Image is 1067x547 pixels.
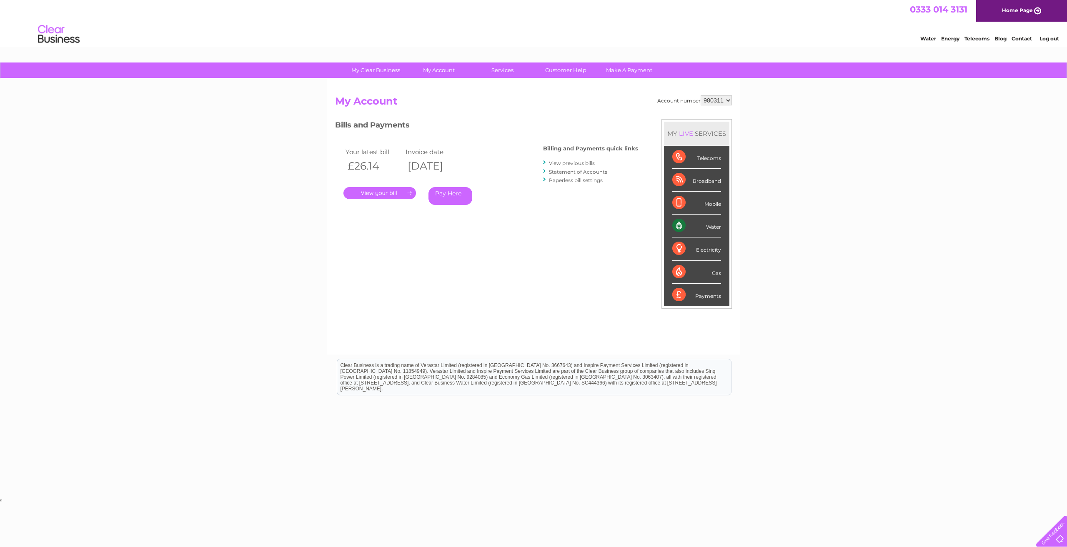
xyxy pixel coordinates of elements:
[672,261,721,284] div: Gas
[672,215,721,237] div: Water
[405,62,473,78] a: My Account
[657,95,732,105] div: Account number
[428,187,472,205] a: Pay Here
[1039,35,1059,42] a: Log out
[549,160,595,166] a: View previous bills
[994,35,1007,42] a: Blog
[672,146,721,169] div: Telecoms
[543,145,638,152] h4: Billing and Payments quick links
[335,119,638,134] h3: Bills and Payments
[664,122,729,145] div: MY SERVICES
[403,157,463,175] th: [DATE]
[941,35,959,42] a: Energy
[343,187,416,199] a: .
[468,62,537,78] a: Services
[531,62,600,78] a: Customer Help
[677,130,695,137] div: LIVE
[672,237,721,260] div: Electricity
[964,35,989,42] a: Telecoms
[38,22,80,47] img: logo.png
[343,157,403,175] th: £26.14
[672,169,721,192] div: Broadband
[910,4,967,15] a: 0333 014 3131
[1012,35,1032,42] a: Contact
[672,284,721,306] div: Payments
[549,169,607,175] a: Statement of Accounts
[343,146,403,157] td: Your latest bill
[595,62,664,78] a: Make A Payment
[549,177,603,183] a: Paperless bill settings
[672,192,721,215] div: Mobile
[337,5,731,40] div: Clear Business is a trading name of Verastar Limited (registered in [GEOGRAPHIC_DATA] No. 3667643...
[341,62,410,78] a: My Clear Business
[403,146,463,157] td: Invoice date
[335,95,732,111] h2: My Account
[920,35,936,42] a: Water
